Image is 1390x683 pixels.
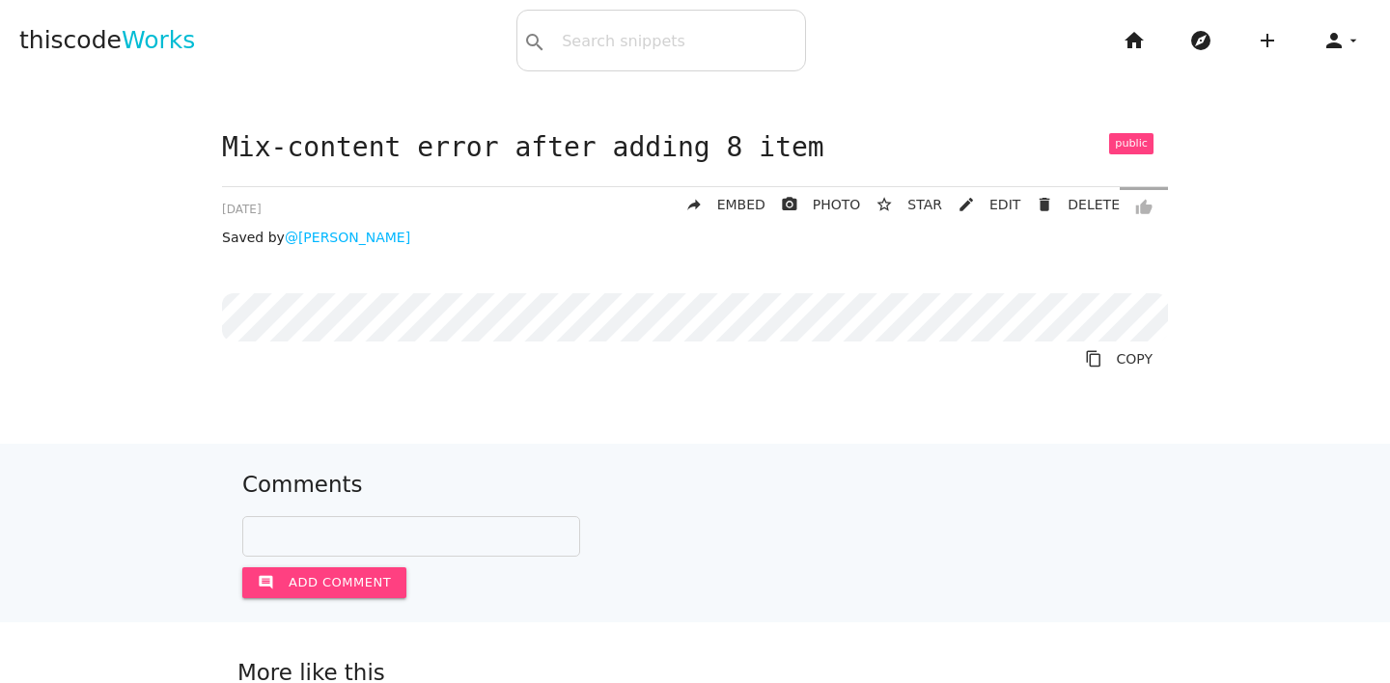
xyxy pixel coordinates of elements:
i: person [1322,10,1346,71]
i: search [523,12,546,73]
h5: Comments [242,473,1148,497]
span: DELETE [1068,197,1120,212]
i: arrow_drop_down [1346,10,1361,71]
a: @[PERSON_NAME] [285,230,410,245]
a: replyEMBED [670,187,765,222]
i: photo_camera [781,187,798,222]
button: commentAdd comment [242,567,406,598]
a: mode_editEDIT [942,187,1020,222]
i: add [1256,10,1279,71]
i: explore [1189,10,1212,71]
span: EDIT [989,197,1020,212]
span: [DATE] [222,203,262,216]
a: Copy to Clipboard [1070,341,1168,376]
a: photo_cameraPHOTO [765,187,861,222]
span: EMBED [717,197,765,212]
h1: Mix-content error after adding 8 item [222,133,1168,163]
span: PHOTO [813,197,861,212]
p: Saved by [222,230,1168,245]
i: home [1123,10,1146,71]
i: delete [1036,187,1053,222]
i: mode_edit [958,187,975,222]
a: thiscodeWorks [19,10,195,71]
i: content_copy [1085,341,1102,376]
span: Works [122,26,195,54]
button: star_borderSTAR [860,187,942,222]
span: STAR [907,197,942,212]
input: Search snippets [552,20,805,61]
a: Delete Post [1020,187,1120,222]
button: search [517,11,552,70]
i: comment [258,567,274,598]
i: star_border [876,187,893,222]
i: reply [685,187,703,222]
